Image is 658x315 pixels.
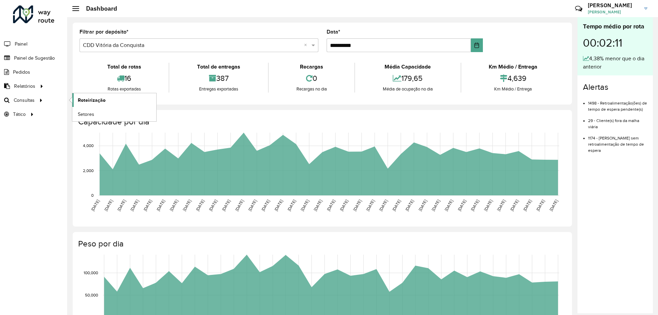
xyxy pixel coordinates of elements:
[130,199,139,212] text: [DATE]
[583,22,647,31] div: Tempo médio por rota
[357,71,459,86] div: 179,65
[304,41,310,49] span: Clear all
[81,71,167,86] div: 16
[535,199,545,212] text: [DATE]
[78,239,565,249] h4: Peso por dia
[90,199,100,212] text: [DATE]
[171,71,266,86] div: 387
[457,199,467,212] text: [DATE]
[270,86,353,93] div: Recargas no dia
[273,199,283,212] text: [DATE]
[496,199,506,212] text: [DATE]
[247,199,257,212] text: [DATE]
[471,38,483,52] button: Choose Date
[483,199,493,212] text: [DATE]
[571,1,586,16] a: Contato Rápido
[208,199,218,212] text: [DATE]
[404,199,414,212] text: [DATE]
[81,63,167,71] div: Total de rotas
[221,199,231,212] text: [DATE]
[522,199,532,212] text: [DATE]
[270,63,353,71] div: Recargas
[171,86,266,93] div: Entregas exportadas
[326,199,336,212] text: [DATE]
[588,130,647,154] li: 1174 - [PERSON_NAME] sem retroalimentação de tempo de espera
[365,199,375,212] text: [DATE]
[378,199,388,212] text: [DATE]
[84,270,98,275] text: 100,000
[583,31,647,54] div: 00:02:11
[143,199,153,212] text: [DATE]
[352,199,362,212] text: [DATE]
[85,293,98,297] text: 50,000
[15,40,27,48] span: Painel
[14,54,55,62] span: Painel de Sugestão
[588,2,639,9] h3: [PERSON_NAME]
[588,95,647,112] li: 1498 - Retroalimentação(ões) de tempo de espera pendente(s)
[72,107,156,121] a: Setores
[80,28,129,36] label: Filtrar por depósito
[234,199,244,212] text: [DATE]
[103,199,113,212] text: [DATE]
[391,199,401,212] text: [DATE]
[418,199,428,212] text: [DATE]
[156,199,166,212] text: [DATE]
[444,199,454,212] text: [DATE]
[588,9,639,15] span: [PERSON_NAME]
[13,111,26,118] span: Tático
[300,199,310,212] text: [DATE]
[339,199,349,212] text: [DATE]
[463,71,563,86] div: 4,639
[549,199,559,212] text: [DATE]
[431,199,441,212] text: [DATE]
[493,2,565,21] div: Críticas? Dúvidas? Elogios? Sugestões? Entre em contato conosco!
[182,199,192,212] text: [DATE]
[78,111,94,118] span: Setores
[171,63,266,71] div: Total de entregas
[14,83,35,90] span: Relatórios
[195,199,205,212] text: [DATE]
[72,93,156,107] a: Roteirização
[313,199,323,212] text: [DATE]
[169,199,179,212] text: [DATE]
[79,5,117,12] h2: Dashboard
[14,97,35,104] span: Consultas
[78,97,106,104] span: Roteirização
[357,63,459,71] div: Média Capacidade
[117,199,126,212] text: [DATE]
[463,63,563,71] div: Km Médio / Entrega
[13,69,30,76] span: Pedidos
[463,86,563,93] div: Km Médio / Entrega
[287,199,296,212] text: [DATE]
[260,199,270,212] text: [DATE]
[83,144,94,148] text: 4,000
[357,86,459,93] div: Média de ocupação no dia
[588,112,647,130] li: 29 - Cliente(s) fora da malha viária
[270,71,353,86] div: 0
[583,82,647,92] h4: Alertas
[81,86,167,93] div: Rotas exportadas
[509,199,519,212] text: [DATE]
[83,168,94,173] text: 2,000
[327,28,340,36] label: Data
[470,199,480,212] text: [DATE]
[78,117,565,127] h4: Capacidade por dia
[583,54,647,71] div: 4,38% menor que o dia anterior
[91,193,94,197] text: 0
